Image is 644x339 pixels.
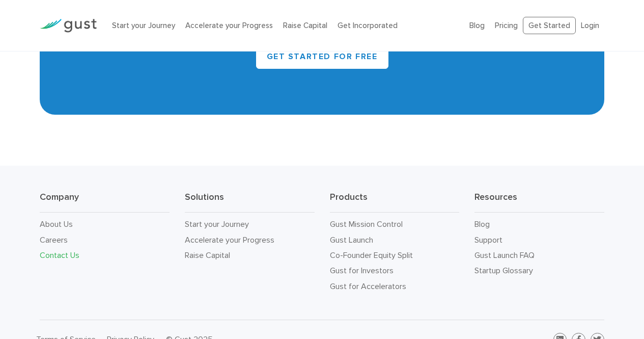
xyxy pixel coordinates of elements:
[330,266,394,275] a: Gust for Investors
[581,21,599,30] a: Login
[185,250,230,260] a: Raise Capital
[283,21,327,30] a: Raise Capital
[469,21,485,30] a: Blog
[330,281,406,291] a: Gust for Accelerators
[330,191,460,213] h3: Products
[40,250,79,260] a: Contact Us
[185,235,274,245] a: Accelerate your Progress
[256,44,388,69] a: Get Started for Free
[330,250,413,260] a: Co-Founder Equity Split
[330,235,373,245] a: Gust Launch
[185,21,273,30] a: Accelerate your Progress
[495,21,518,30] a: Pricing
[474,219,490,229] a: Blog
[474,191,604,213] h3: Resources
[338,21,398,30] a: Get Incorporated
[185,191,315,213] h3: Solutions
[330,219,403,229] a: Gust Mission Control
[185,219,249,229] a: Start your Journey
[40,219,73,229] a: About Us
[474,235,502,245] a: Support
[523,17,576,35] a: Get Started
[40,235,68,245] a: Careers
[40,191,170,213] h3: Company
[40,19,97,33] img: Gust Logo
[474,250,535,260] a: Gust Launch FAQ
[112,21,175,30] a: Start your Journey
[474,266,533,275] a: Startup Glossary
